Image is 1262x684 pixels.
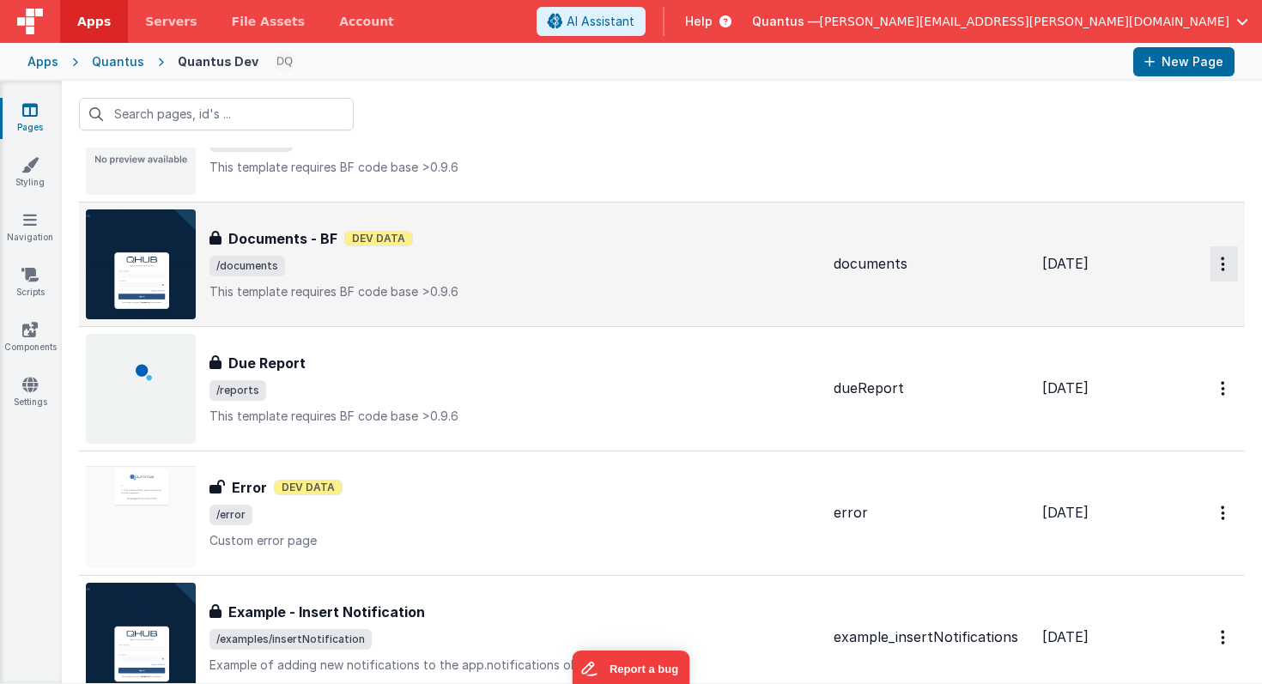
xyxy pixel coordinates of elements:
div: Quantus [92,53,144,70]
button: Options [1210,495,1238,530]
span: /documents [209,256,285,276]
span: Dev Data [274,480,343,495]
button: Options [1210,620,1238,655]
div: Quantus Dev [178,53,258,70]
span: File Assets [232,13,306,30]
h3: Example - Insert Notification [228,602,425,622]
button: Quantus — [PERSON_NAME][EMAIL_ADDRESS][PERSON_NAME][DOMAIN_NAME] [752,13,1248,30]
span: Apps [77,13,111,30]
span: Dev Data [344,231,413,246]
span: Help [685,13,713,30]
h3: Due Report [228,353,306,373]
p: This template requires BF code base >0.9.6 [209,408,820,425]
button: Options [1210,371,1238,406]
span: [DATE] [1042,628,1089,645]
span: /examples/insertNotification [209,629,372,650]
span: Servers [145,13,197,30]
p: This template requires BF code base >0.9.6 [209,283,820,300]
span: [DATE] [1042,255,1089,272]
h3: Error [232,477,267,498]
div: example_insertNotifications [834,627,1028,647]
span: [PERSON_NAME][EMAIL_ADDRESS][PERSON_NAME][DOMAIN_NAME] [820,13,1229,30]
span: /reports [209,380,266,401]
div: error [834,503,1028,523]
div: documents [834,254,1028,274]
span: [DATE] [1042,379,1089,396]
div: dueReport [834,378,1028,398]
span: /error [209,505,252,525]
button: Options [1210,246,1238,281]
p: Custom error page [209,532,820,549]
img: 1021820d87a3b39413df04cdda3ae7ec [273,50,297,74]
h3: Documents - BF [228,228,337,249]
span: AI Assistant [567,13,634,30]
p: Example of adding new notifications to the app.notifications object [209,657,820,674]
button: AI Assistant [537,7,646,36]
span: Quantus — [752,13,820,30]
span: [DATE] [1042,504,1089,521]
input: Search pages, id's ... [79,98,354,130]
div: Apps [27,53,58,70]
button: New Page [1133,47,1235,76]
p: This template requires BF code base >0.9.6 [209,159,820,176]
